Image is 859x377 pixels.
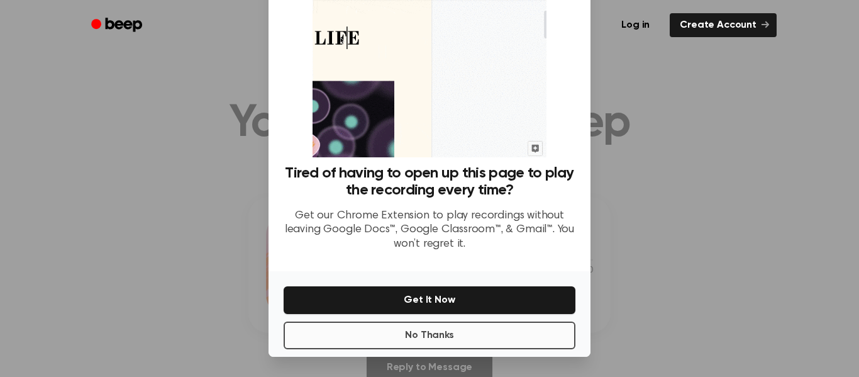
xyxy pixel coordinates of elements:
[284,165,575,199] h3: Tired of having to open up this page to play the recording every time?
[609,11,662,40] a: Log in
[284,322,575,349] button: No Thanks
[82,13,153,38] a: Beep
[284,286,575,314] button: Get It Now
[284,209,575,252] p: Get our Chrome Extension to play recordings without leaving Google Docs™, Google Classroom™, & Gm...
[670,13,777,37] a: Create Account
